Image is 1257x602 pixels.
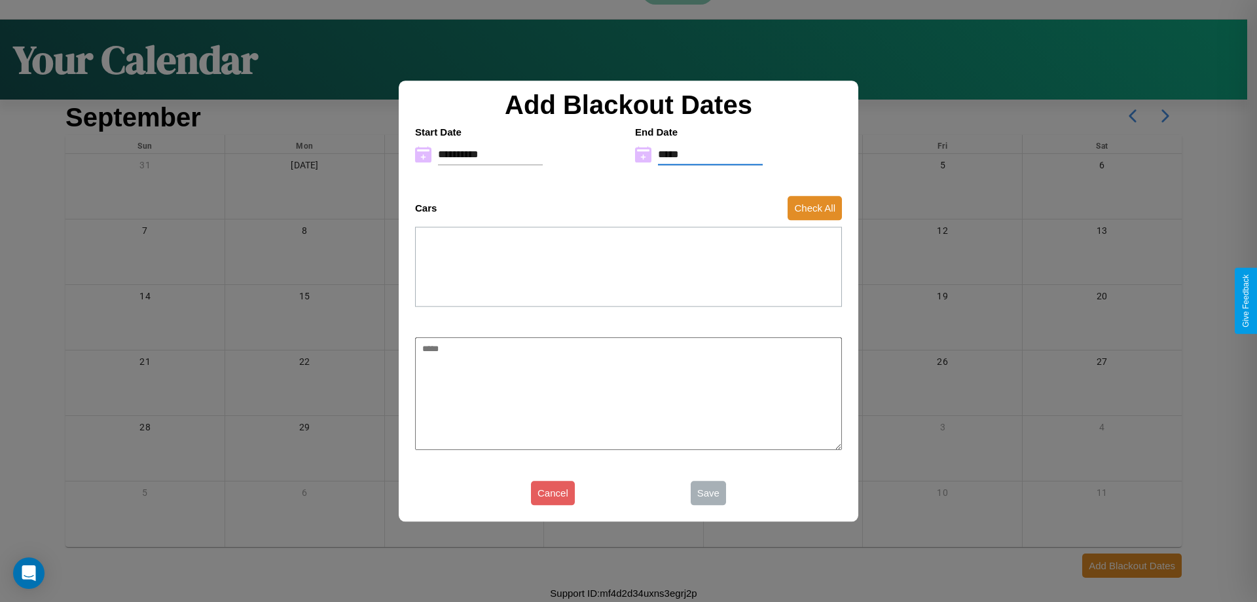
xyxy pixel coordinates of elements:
h4: Start Date [415,126,622,138]
h4: Cars [415,202,437,214]
h4: End Date [635,126,842,138]
div: Open Intercom Messenger [13,557,45,589]
h2: Add Blackout Dates [409,90,848,120]
button: Check All [788,196,842,220]
button: Cancel [531,481,575,505]
button: Save [691,481,726,505]
div: Give Feedback [1241,274,1250,328]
